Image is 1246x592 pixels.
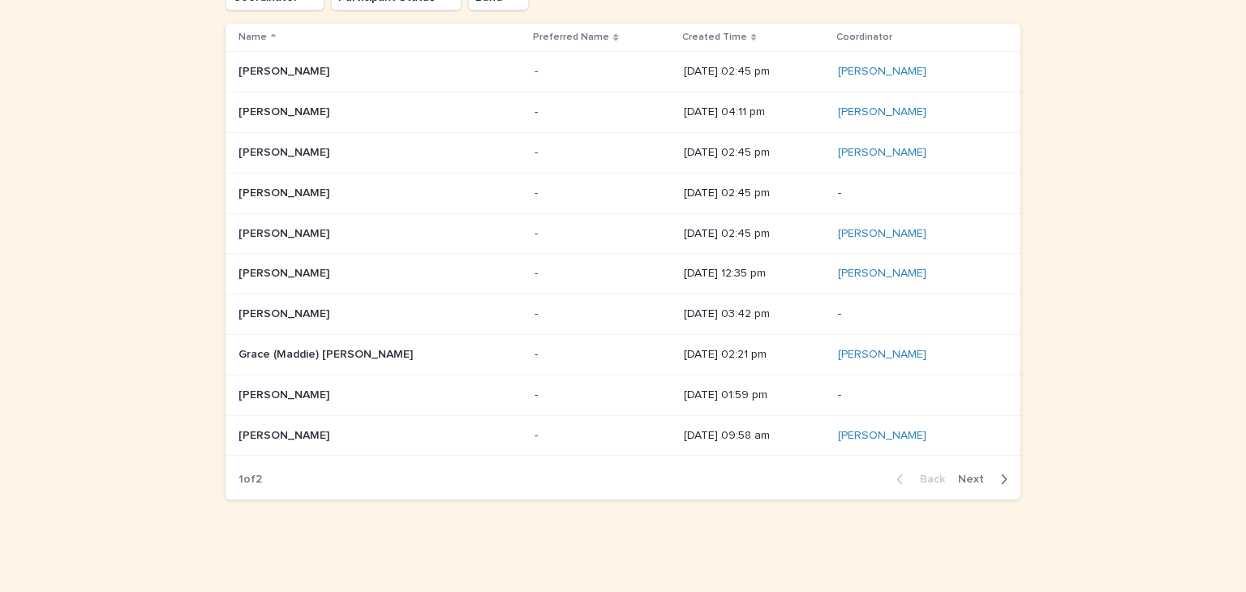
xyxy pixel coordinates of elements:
[535,183,541,200] p: -
[226,415,1020,456] tr: [PERSON_NAME][PERSON_NAME] -- [DATE] 09:58 am[PERSON_NAME]
[684,187,826,200] p: [DATE] 02:45 pm
[836,28,892,46] p: Coordinator
[226,132,1020,173] tr: [PERSON_NAME][PERSON_NAME] -- [DATE] 02:45 pm[PERSON_NAME]
[684,429,826,443] p: [DATE] 09:58 am
[226,92,1020,133] tr: [PERSON_NAME][PERSON_NAME] -- [DATE] 04:11 pm[PERSON_NAME]
[838,429,926,443] a: [PERSON_NAME]
[838,105,926,119] a: [PERSON_NAME]
[226,334,1020,375] tr: Grace (Maddie) [PERSON_NAME]Grace (Maddie) [PERSON_NAME] -- [DATE] 02:21 pm[PERSON_NAME]
[883,472,952,487] button: Back
[238,264,333,281] p: [PERSON_NAME]
[910,474,945,485] span: Back
[838,267,926,281] a: [PERSON_NAME]
[838,388,995,402] p: -
[226,173,1020,213] tr: [PERSON_NAME][PERSON_NAME] -- [DATE] 02:45 pm-
[684,105,826,119] p: [DATE] 04:11 pm
[838,65,926,79] a: [PERSON_NAME]
[238,183,333,200] p: [PERSON_NAME]
[238,385,333,402] p: [PERSON_NAME]
[535,264,541,281] p: -
[535,224,541,241] p: -
[226,294,1020,335] tr: [PERSON_NAME][PERSON_NAME] -- [DATE] 03:42 pm-
[838,307,995,321] p: -
[238,62,333,79] p: [PERSON_NAME]
[238,28,267,46] p: Name
[535,304,541,321] p: -
[682,28,747,46] p: Created Time
[238,224,333,241] p: [PERSON_NAME]
[535,345,541,362] p: -
[838,227,926,241] a: [PERSON_NAME]
[226,375,1020,415] tr: [PERSON_NAME][PERSON_NAME] -- [DATE] 01:59 pm-
[533,28,609,46] p: Preferred Name
[535,426,541,443] p: -
[535,385,541,402] p: -
[838,187,995,200] p: -
[838,348,926,362] a: [PERSON_NAME]
[535,143,541,160] p: -
[535,62,541,79] p: -
[238,345,416,362] p: Grace (Maddie) [PERSON_NAME]
[684,267,826,281] p: [DATE] 12:35 pm
[838,146,926,160] a: [PERSON_NAME]
[958,474,994,485] span: Next
[238,102,333,119] p: [PERSON_NAME]
[535,102,541,119] p: -
[226,213,1020,254] tr: [PERSON_NAME][PERSON_NAME] -- [DATE] 02:45 pm[PERSON_NAME]
[684,348,826,362] p: [DATE] 02:21 pm
[684,388,826,402] p: [DATE] 01:59 pm
[952,472,1020,487] button: Next
[238,143,333,160] p: [PERSON_NAME]
[684,65,826,79] p: [DATE] 02:45 pm
[226,460,275,500] p: 1 of 2
[238,426,333,443] p: [PERSON_NAME]
[226,254,1020,294] tr: [PERSON_NAME][PERSON_NAME] -- [DATE] 12:35 pm[PERSON_NAME]
[226,52,1020,92] tr: [PERSON_NAME][PERSON_NAME] -- [DATE] 02:45 pm[PERSON_NAME]
[684,227,826,241] p: [DATE] 02:45 pm
[684,307,826,321] p: [DATE] 03:42 pm
[238,304,333,321] p: [PERSON_NAME]
[684,146,826,160] p: [DATE] 02:45 pm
